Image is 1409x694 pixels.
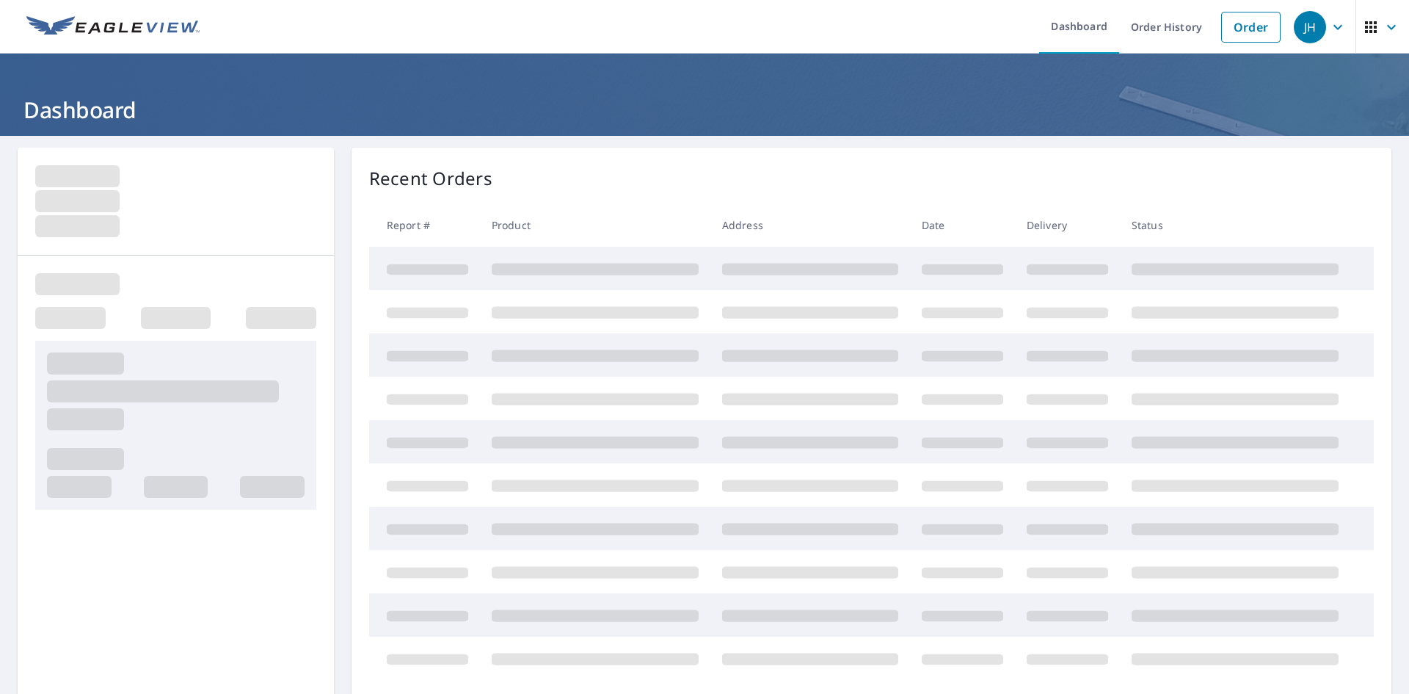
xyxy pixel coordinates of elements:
img: EV Logo [26,16,200,38]
th: Date [910,203,1015,247]
p: Recent Orders [369,165,492,192]
th: Address [710,203,910,247]
div: JH [1294,11,1326,43]
th: Report # [369,203,480,247]
th: Product [480,203,710,247]
th: Status [1120,203,1350,247]
a: Order [1221,12,1281,43]
th: Delivery [1015,203,1120,247]
h1: Dashboard [18,95,1391,125]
